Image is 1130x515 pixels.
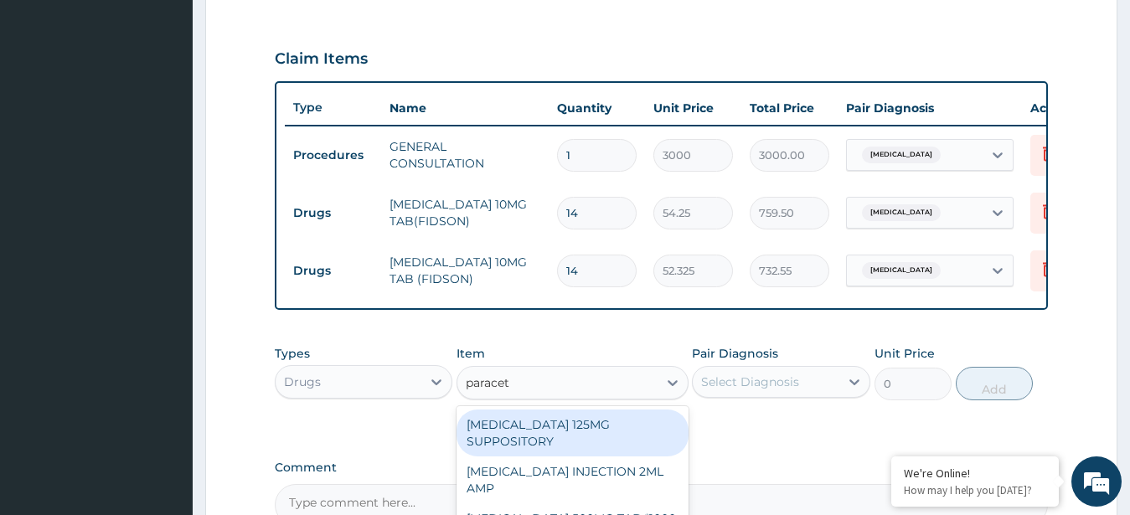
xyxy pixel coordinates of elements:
span: [MEDICAL_DATA] [862,204,941,221]
div: [MEDICAL_DATA] INJECTION 2ML AMP [457,456,689,503]
th: Pair Diagnosis [838,91,1022,125]
div: Minimize live chat window [275,8,315,49]
label: Pair Diagnosis [692,345,778,362]
td: GENERAL CONSULTATION [381,130,549,180]
span: [MEDICAL_DATA] [862,147,941,163]
th: Unit Price [645,91,741,125]
td: [MEDICAL_DATA] 10MG TAB (FIDSON) [381,245,549,296]
p: How may I help you today? [904,483,1046,497]
textarea: Type your message and hit 'Enter' [8,340,319,399]
img: d_794563401_company_1708531726252_794563401 [31,84,68,126]
h3: Claim Items [275,50,368,69]
th: Quantity [549,91,645,125]
td: Drugs [285,198,381,229]
span: [MEDICAL_DATA] [862,262,941,279]
label: Item [457,345,485,362]
div: Chat with us now [87,94,281,116]
div: [MEDICAL_DATA] 125MG SUPPOSITORY [457,409,689,456]
span: We're online! [97,152,231,322]
th: Type [285,92,381,123]
th: Name [381,91,549,125]
td: Procedures [285,140,381,171]
label: Comment [275,461,1049,475]
div: Select Diagnosis [701,373,799,390]
th: Total Price [741,91,838,125]
div: We're Online! [904,466,1046,481]
td: [MEDICAL_DATA] 10MG TAB(FIDSON) [381,188,549,238]
label: Types [275,347,310,361]
button: Add [956,367,1033,400]
div: Drugs [284,373,321,390]
td: Drugs [285,255,381,286]
th: Actions [1022,91,1106,125]
label: Unit Price [875,345,935,362]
